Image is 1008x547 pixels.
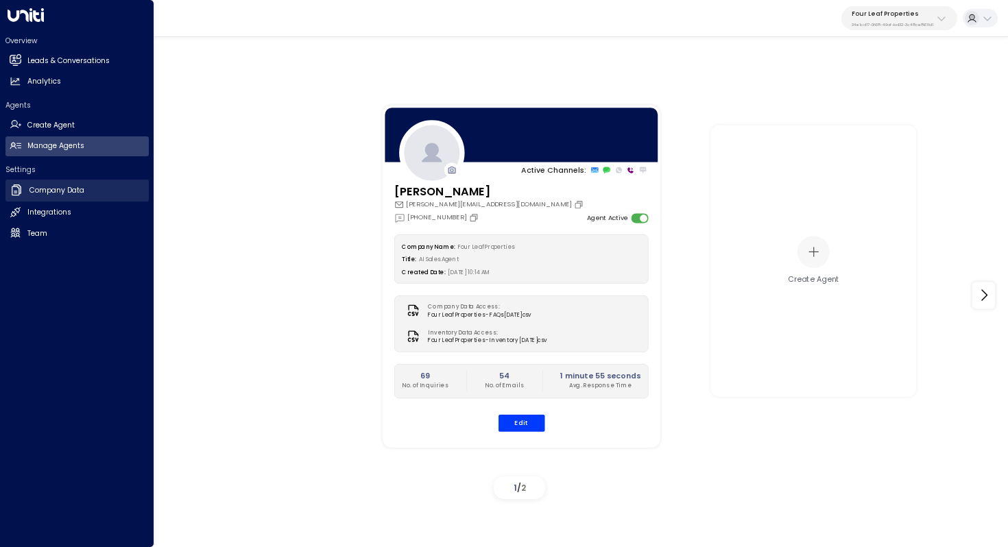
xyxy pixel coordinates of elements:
[521,482,526,494] span: 2
[394,183,586,199] h3: [PERSON_NAME]
[5,165,149,175] h2: Settings
[5,223,149,243] a: Team
[402,256,416,263] label: Title:
[27,207,71,218] h2: Integrations
[29,185,84,196] h2: Company Data
[394,212,481,223] div: [PHONE_NUMBER]
[402,243,455,250] label: Company Name:
[514,482,517,494] span: 1
[428,311,531,319] span: Four Leaf Properties - FAQs [DATE]csv
[27,56,110,66] h2: Leads & Conversations
[5,180,149,202] a: Company Data
[5,51,149,71] a: Leads & Conversations
[788,274,839,285] div: Create Agent
[5,36,149,46] h2: Overview
[485,382,524,390] p: No. of Emails
[448,269,490,276] span: [DATE] 10:14 AM
[27,141,84,151] h2: Manage Agents
[27,76,61,87] h2: Analytics
[428,337,547,345] span: Four Leaf Properties - Inventory [DATE]csv
[428,328,542,337] label: Inventory Data Access:
[5,100,149,110] h2: Agents
[27,120,75,131] h2: Create Agent
[402,269,445,276] label: Created Date:
[521,165,586,175] p: Active Channels:
[498,414,544,431] button: Edit
[5,136,149,156] a: Manage Agents
[560,371,640,382] h2: 1 minute 55 seconds
[402,371,448,382] h2: 69
[485,371,524,382] h2: 54
[574,199,586,209] button: Copy
[394,199,586,209] div: [PERSON_NAME][EMAIL_ADDRESS][DOMAIN_NAME]
[560,382,640,390] p: Avg. Response Time
[5,115,149,135] a: Create Agent
[457,243,514,250] span: Four Leaf Properties
[841,6,957,30] button: Four Leaf Properties34e1cd17-0f68-49af-bd32-3c48ce8611d1
[402,382,448,390] p: No. of Inquiries
[469,212,481,222] button: Copy
[494,476,545,499] div: /
[27,228,47,239] h2: Team
[5,203,149,223] a: Integrations
[852,10,933,18] p: Four Leaf Properties
[5,72,149,92] a: Analytics
[428,302,527,311] label: Company Data Access:
[419,256,459,263] span: AI Sales Agent
[586,213,627,223] label: Agent Active
[852,22,933,27] p: 34e1cd17-0f68-49af-bd32-3c48ce8611d1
